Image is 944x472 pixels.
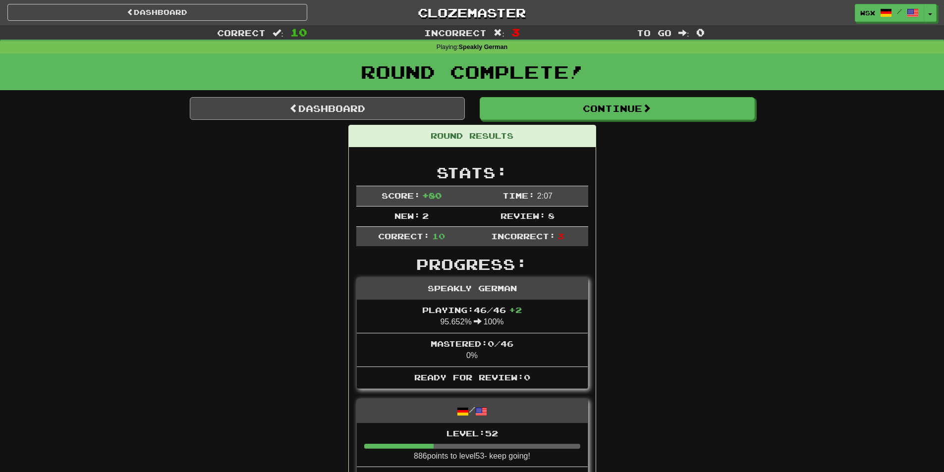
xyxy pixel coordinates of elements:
[557,231,564,241] span: 3
[422,305,522,315] span: Playing: 46 / 46
[678,29,689,37] span: :
[357,333,588,367] li: 0%
[290,26,307,38] span: 10
[357,399,588,422] div: /
[322,4,622,21] a: Clozemaster
[217,28,266,38] span: Correct
[459,44,508,51] strong: Speakly German
[500,211,546,220] span: Review:
[422,191,442,200] span: + 80
[431,339,513,348] span: Mastered: 0 / 46
[860,8,875,17] span: wsx
[537,192,553,200] span: 2 : 0 7
[511,26,520,38] span: 3
[378,231,430,241] span: Correct:
[491,231,555,241] span: Incorrect:
[855,4,924,22] a: wsx /
[273,29,283,37] span: :
[382,191,420,200] span: Score:
[509,305,522,315] span: + 2
[494,29,504,37] span: :
[424,28,487,38] span: Incorrect
[394,211,420,220] span: New:
[446,428,498,438] span: Level: 52
[3,62,941,82] h1: Round Complete!
[357,423,588,468] li: 886 points to level 53 - keep going!
[637,28,671,38] span: To go
[422,211,429,220] span: 2
[357,300,588,333] li: 95.652% 100%
[357,278,588,300] div: Speakly German
[414,372,530,382] span: Ready for Review: 0
[356,256,588,272] h2: Progress:
[502,191,535,200] span: Time:
[190,97,465,120] a: Dashboard
[548,211,555,220] span: 8
[349,125,596,147] div: Round Results
[480,97,755,120] button: Continue
[7,4,307,21] a: Dashboard
[356,164,588,181] h2: Stats:
[696,26,705,38] span: 0
[897,8,902,15] span: /
[432,231,445,241] span: 10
